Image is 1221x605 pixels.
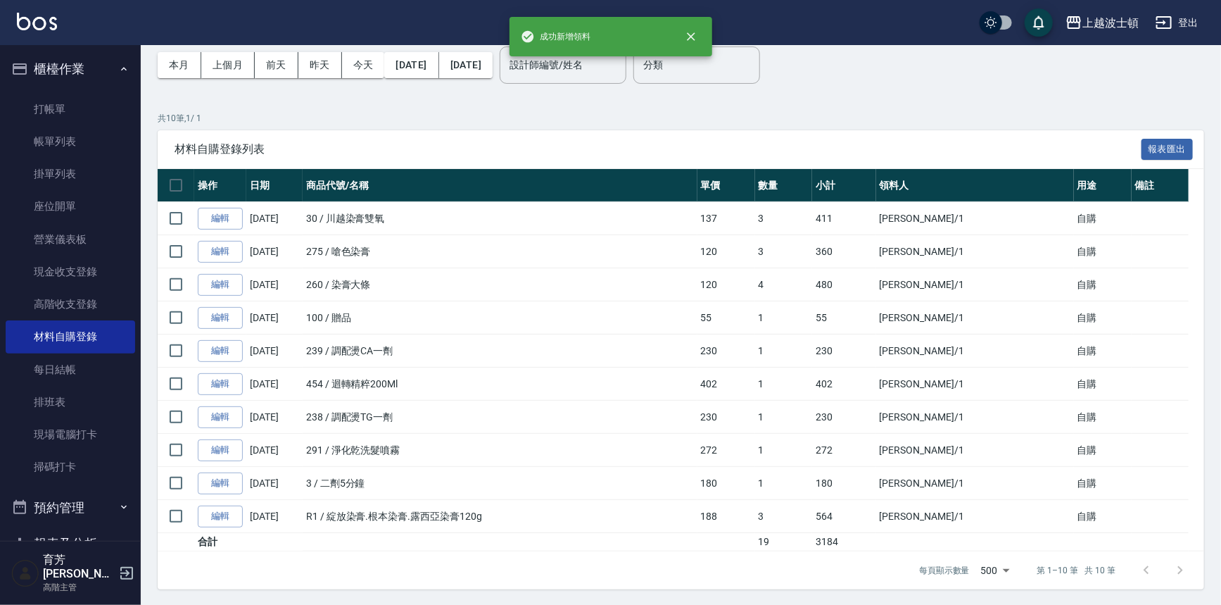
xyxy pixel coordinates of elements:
td: 480 [812,268,875,301]
td: 4 [755,268,813,301]
td: 3184 [812,533,875,551]
td: [DATE] [246,500,303,533]
td: [DATE] [246,434,303,467]
button: 報表匯出 [1141,139,1194,161]
td: 1 [755,401,813,434]
td: [DATE] [246,202,303,235]
img: Person [11,559,39,587]
td: 55 [697,301,755,335]
td: [DATE] [246,401,303,434]
a: 編輯 [198,406,243,428]
td: 自購 [1074,235,1132,268]
button: 預約管理 [6,489,135,526]
p: 高階主管 [43,581,115,594]
a: 編輯 [198,274,243,296]
td: 188 [697,500,755,533]
a: 材料自購登錄 [6,320,135,353]
td: 260 / 染膏大條 [303,268,697,301]
th: 數量 [755,169,813,202]
td: 19 [755,533,813,551]
a: 座位開單 [6,190,135,223]
a: 編輯 [198,307,243,329]
td: 239 / 調配燙CA一劑 [303,335,697,368]
a: 編輯 [198,208,243,230]
span: 材料自購登錄列表 [175,142,1141,156]
td: 291 / 淨化乾洗髮噴霧 [303,434,697,467]
td: 564 [812,500,875,533]
a: 排班表 [6,386,135,418]
td: 137 [697,202,755,235]
td: 自購 [1074,434,1132,467]
td: 230 [697,335,755,368]
td: 1 [755,434,813,467]
td: [DATE] [246,268,303,301]
td: 自購 [1074,401,1132,434]
div: 上越波士頓 [1082,14,1139,32]
td: [DATE] [246,467,303,500]
td: 402 [812,368,875,401]
a: 編輯 [198,473,243,494]
th: 用途 [1074,169,1132,202]
td: 230 [812,335,875,368]
td: [DATE] [246,335,303,368]
td: 1 [755,335,813,368]
td: [PERSON_NAME] /1 [876,467,1074,500]
td: 3 [755,500,813,533]
a: 現場電腦打卡 [6,418,135,451]
td: 120 [697,268,755,301]
button: [DATE] [439,52,493,78]
button: 上個月 [201,52,255,78]
p: 每頁顯示數量 [919,564,970,577]
td: 411 [812,202,875,235]
td: 120 [697,235,755,268]
th: 單價 [697,169,755,202]
td: [PERSON_NAME] /1 [876,268,1074,301]
h5: 育芳[PERSON_NAME] [43,553,115,581]
td: 275 / 嗆色染膏 [303,235,697,268]
td: 180 [812,467,875,500]
td: [PERSON_NAME] /1 [876,500,1074,533]
a: 帳單列表 [6,125,135,158]
a: 編輯 [198,439,243,461]
button: 昨天 [298,52,342,78]
a: 掛單列表 [6,158,135,190]
td: 自購 [1074,500,1132,533]
td: 230 [812,401,875,434]
td: 55 [812,301,875,335]
td: [PERSON_NAME] /1 [876,401,1074,434]
div: 500 [975,551,1015,590]
td: [PERSON_NAME] /1 [876,202,1074,235]
button: 前天 [255,52,298,78]
th: 領料人 [876,169,1074,202]
td: 1 [755,301,813,335]
span: 成功新增領料 [521,30,591,44]
td: 360 [812,235,875,268]
a: 高階收支登錄 [6,288,135,320]
td: 3 [755,202,813,235]
button: 櫃檯作業 [6,51,135,87]
td: 230 [697,401,755,434]
td: [DATE] [246,301,303,335]
button: save [1025,8,1053,37]
a: 編輯 [198,340,243,362]
a: 編輯 [198,241,243,263]
button: [DATE] [384,52,438,78]
td: 1 [755,467,813,500]
th: 小計 [812,169,875,202]
td: [PERSON_NAME] /1 [876,301,1074,335]
td: 454 / 迴轉精粹200Ml [303,368,697,401]
td: [DATE] [246,368,303,401]
td: 100 / 贈品 [303,301,697,335]
td: [PERSON_NAME] /1 [876,434,1074,467]
p: 共 10 筆, 1 / 1 [158,112,1204,125]
td: R1 / 綻放染膏.根本染膏.露西亞染膏120g [303,500,697,533]
th: 日期 [246,169,303,202]
td: [PERSON_NAME] /1 [876,235,1074,268]
td: 自購 [1074,335,1132,368]
td: 合計 [194,533,246,551]
a: 編輯 [198,373,243,395]
td: [PERSON_NAME] /1 [876,368,1074,401]
td: 自購 [1074,467,1132,500]
button: 登出 [1150,10,1204,36]
a: 報表匯出 [1141,142,1194,155]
